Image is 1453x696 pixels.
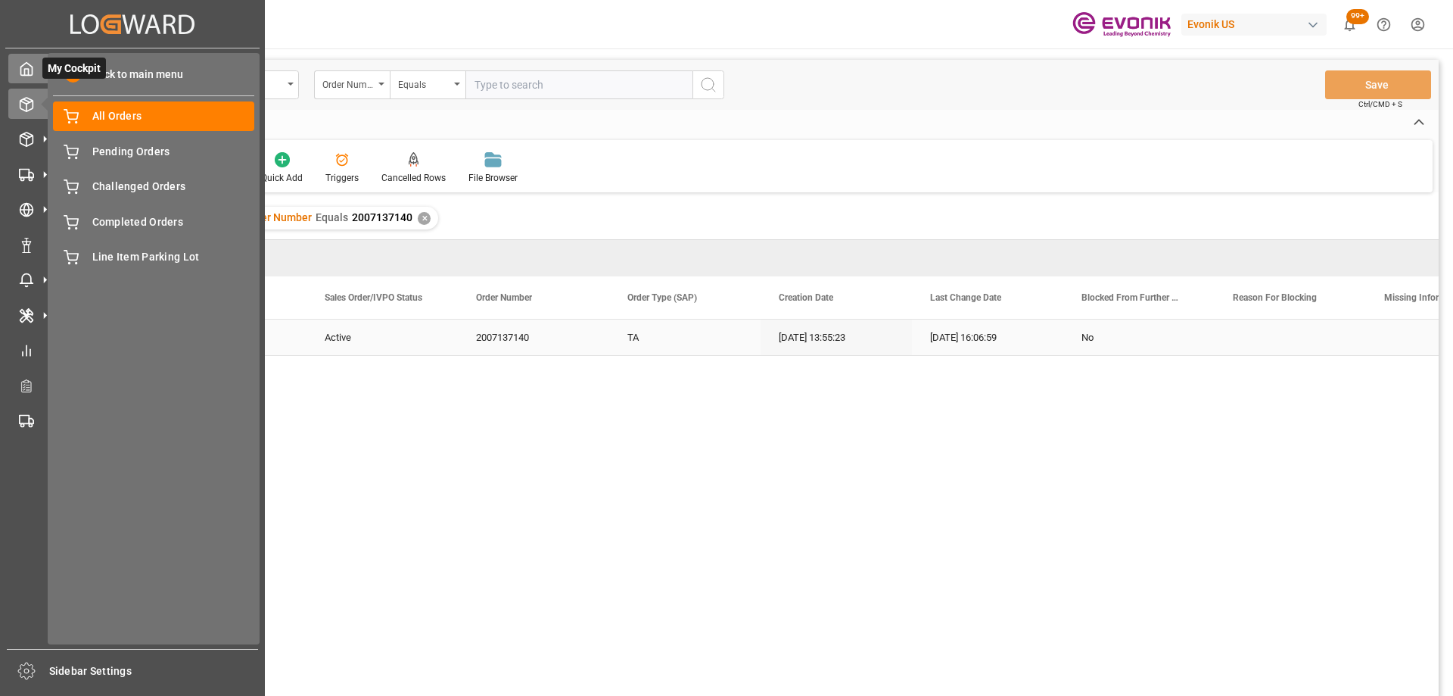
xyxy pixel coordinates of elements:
div: Order Number [322,74,374,92]
a: Completed Orders [53,207,254,236]
span: Sidebar Settings [49,663,259,679]
button: open menu [390,70,465,99]
div: No [1081,320,1196,355]
span: Completed Orders [92,214,255,230]
span: All Orders [92,108,255,124]
div: Quick Add [261,171,303,185]
span: 2007137140 [352,211,412,223]
span: Back to main menu [81,67,183,83]
a: My CockpitMy Cockpit [8,54,257,83]
a: Transport Planning [8,406,257,435]
div: Triggers [325,171,359,185]
span: Challenged Orders [92,179,255,195]
span: 99+ [1346,9,1369,24]
button: show 100 new notifications [1333,8,1367,42]
div: Active [325,320,440,355]
button: Help Center [1367,8,1401,42]
div: TA [609,320,761,355]
span: Equals [316,211,348,223]
div: [DATE] 13:55:23 [761,320,912,355]
span: Line Item Parking Lot [92,249,255,265]
button: Evonik US [1181,10,1333,39]
div: Evonik US [1181,14,1327,36]
div: [DATE] 16:06:59 [912,320,1063,355]
button: Save [1325,70,1431,99]
div: Equals [398,74,450,92]
a: Challenged Orders [53,172,254,201]
div: 2007137140 [458,320,609,355]
a: Pending Orders [53,136,254,166]
span: Blocked From Further Processing [1081,292,1183,303]
span: My Cockpit [42,58,106,79]
a: Line Item Parking Lot [53,242,254,272]
div: Cancelled Rows [381,171,446,185]
img: Evonik-brand-mark-Deep-Purple-RGB.jpeg_1700498283.jpeg [1072,11,1171,38]
a: Non Conformance [8,229,257,259]
span: Pending Orders [92,144,255,160]
button: search button [692,70,724,99]
span: Ctrl/CMD + S [1358,98,1402,110]
span: Order Number [244,211,312,223]
a: Transport Planner [8,370,257,400]
span: Order Type (SAP) [627,292,697,303]
button: open menu [314,70,390,99]
span: Reason For Blocking [1233,292,1317,303]
span: Last Change Date [930,292,1001,303]
input: Type to search [465,70,692,99]
span: Sales Order/IVPO Status [325,292,422,303]
div: ✕ [418,212,431,225]
span: Order Number [476,292,532,303]
a: My Reports [8,336,257,365]
a: All Orders [53,101,254,131]
div: File Browser [468,171,518,185]
span: Creation Date [779,292,833,303]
